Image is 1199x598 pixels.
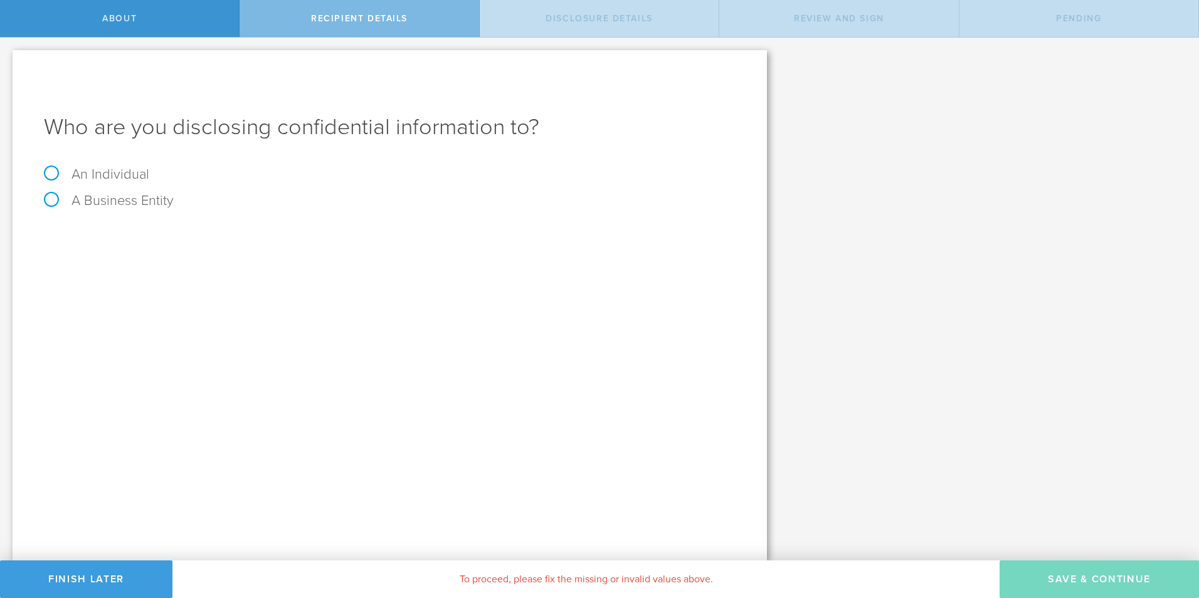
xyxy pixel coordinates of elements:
label: An Individual [44,166,149,182]
div: To proceed, please fix the missing or invalid values above. [172,560,1000,598]
button: Save & Continue [1000,560,1199,598]
span: Review and sign [794,13,884,24]
label: A Business Entity [44,192,174,209]
span: Disclosure details [546,13,653,24]
h1: Who are you disclosing confidential information to? [44,112,736,142]
span: About [102,13,137,24]
span: Pending [1056,13,1101,24]
iframe: Chat Widget [1136,500,1199,560]
span: Recipient details [311,13,408,24]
